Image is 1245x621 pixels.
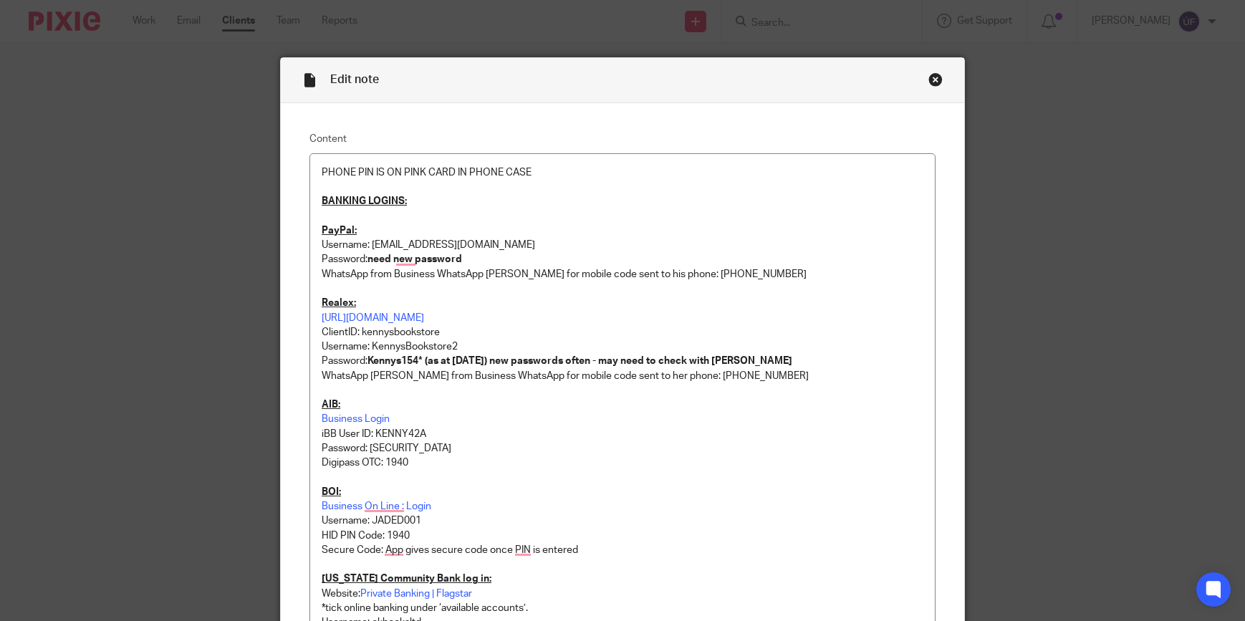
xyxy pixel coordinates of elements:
[367,254,462,264] strong: need new password
[322,514,923,528] p: Username: JADED001
[322,252,923,266] p: Password:
[330,74,379,85] span: Edit note
[309,132,936,146] label: Content
[322,226,357,236] u: PayPal:
[322,325,923,340] p: ClientID: kennysbookstore
[322,501,431,511] a: Business On Line : Login
[367,356,792,366] strong: Kennys154* (as at [DATE]) new passwords often - may need to check with [PERSON_NAME]
[360,589,472,599] a: Private Banking | Flagstar
[322,238,923,252] p: Username: [EMAIL_ADDRESS][DOMAIN_NAME]
[322,427,923,441] p: iBB User ID: KENNY42A
[322,369,923,383] p: WhatsApp [PERSON_NAME] from Business WhatsApp for mobile code sent to her phone: [PHONE_NUMBER]
[322,313,424,323] a: [URL][DOMAIN_NAME]
[322,298,356,308] u: Realex:
[322,196,407,206] u: BANKING LOGINS:
[322,456,923,470] p: Digipass OTC: 1940
[322,543,923,557] p: Secure Code: App gives secure code once PIN is entered
[322,400,340,410] u: AIB:
[322,587,923,601] p: Website:
[322,414,390,424] a: Business Login
[322,267,923,281] p: WhatsApp from Business WhatsApp [PERSON_NAME] for mobile code sent to his phone: [PHONE_NUMBER]
[322,601,923,615] p: *tick online banking under ‘available accounts’.
[322,340,923,354] p: Username: KennysBookstore2
[322,574,491,584] u: [US_STATE] Community Bank log in:
[322,441,923,456] p: Password: [SECURITY_DATA]
[322,529,923,543] p: HID PIN Code: 1940
[928,72,943,87] div: Close this dialog window
[322,165,923,180] p: PHONE PIN IS ON PINK CARD IN PHONE CASE
[322,354,923,368] p: Password:
[322,487,341,497] u: BOI:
